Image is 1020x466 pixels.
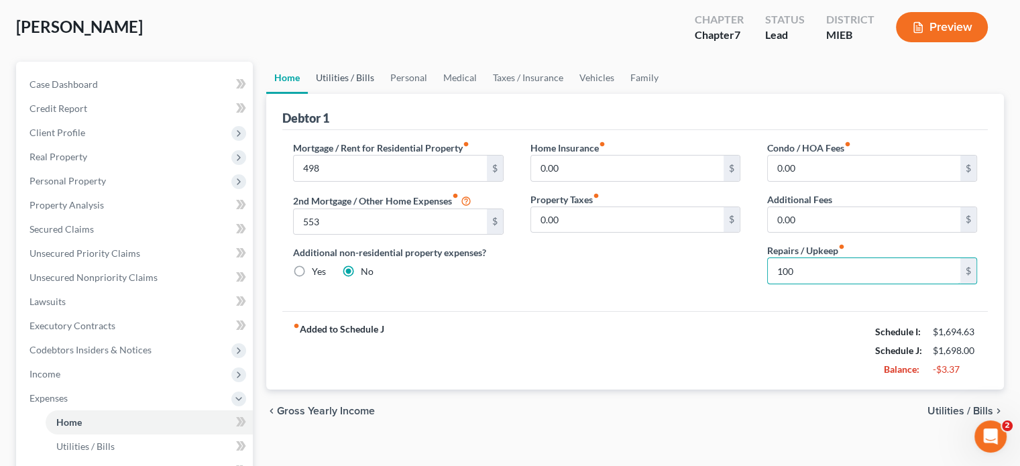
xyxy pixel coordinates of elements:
a: Utilities / Bills [308,62,382,94]
label: No [361,265,374,278]
label: Mortgage / Rent for Residential Property [293,141,469,155]
div: $1,698.00 [933,344,977,357]
a: Medical [435,62,485,94]
div: District [826,12,874,27]
i: chevron_left [266,406,277,416]
label: 2nd Mortgage / Other Home Expenses [293,192,471,209]
a: Unsecured Priority Claims [19,241,253,266]
label: Additional non-residential property expenses? [293,245,503,259]
div: Chapter [695,12,744,27]
label: Yes [312,265,326,278]
a: Executory Contracts [19,314,253,338]
label: Repairs / Upkeep [767,243,845,257]
div: Chapter [695,27,744,43]
span: Real Property [30,151,87,162]
i: fiber_manual_record [844,141,851,148]
button: chevron_left Gross Yearly Income [266,406,375,416]
a: Credit Report [19,97,253,121]
button: Preview [896,12,988,42]
a: Case Dashboard [19,72,253,97]
a: Vehicles [571,62,622,94]
div: $ [724,207,740,233]
strong: Schedule J: [875,345,922,356]
span: [PERSON_NAME] [16,17,143,36]
input: -- [768,156,960,181]
div: Debtor 1 [282,110,329,126]
input: -- [768,207,960,233]
input: -- [294,156,486,181]
span: 7 [734,28,740,41]
div: Status [765,12,805,27]
button: Utilities / Bills chevron_right [927,406,1004,416]
i: fiber_manual_record [463,141,469,148]
label: Condo / HOA Fees [767,141,851,155]
label: Additional Fees [767,192,832,207]
span: Property Analysis [30,199,104,211]
span: Codebtors Insiders & Notices [30,344,152,355]
span: Utilities / Bills [927,406,993,416]
strong: Added to Schedule J [293,323,384,379]
a: Property Analysis [19,193,253,217]
input: -- [768,258,960,284]
input: -- [531,207,724,233]
span: Expenses [30,392,68,404]
div: -$3.37 [933,363,977,376]
span: Secured Claims [30,223,94,235]
div: MIEB [826,27,874,43]
span: Home [56,416,82,428]
span: Utilities / Bills [56,441,115,452]
span: Personal Property [30,175,106,186]
a: Unsecured Nonpriority Claims [19,266,253,290]
span: Case Dashboard [30,78,98,90]
label: Property Taxes [530,192,600,207]
i: fiber_manual_record [593,192,600,199]
span: Client Profile [30,127,85,138]
span: Unsecured Priority Claims [30,247,140,259]
div: $ [487,156,503,181]
span: Gross Yearly Income [277,406,375,416]
input: -- [531,156,724,181]
i: fiber_manual_record [452,192,459,199]
i: fiber_manual_record [293,323,300,329]
span: Lawsuits [30,296,66,307]
div: $ [960,258,976,284]
span: Unsecured Nonpriority Claims [30,272,158,283]
label: Home Insurance [530,141,606,155]
input: -- [294,209,486,235]
div: $ [960,156,976,181]
a: Taxes / Insurance [485,62,571,94]
a: Utilities / Bills [46,434,253,459]
a: Family [622,62,667,94]
a: Lawsuits [19,290,253,314]
a: Secured Claims [19,217,253,241]
iframe: Intercom live chat [974,420,1007,453]
a: Personal [382,62,435,94]
span: Executory Contracts [30,320,115,331]
div: $ [960,207,976,233]
span: Income [30,368,60,380]
div: Lead [765,27,805,43]
i: fiber_manual_record [599,141,606,148]
a: Home [266,62,308,94]
i: chevron_right [993,406,1004,416]
strong: Schedule I: [875,326,921,337]
i: fiber_manual_record [838,243,845,250]
strong: Balance: [884,363,919,375]
div: $ [487,209,503,235]
div: $ [724,156,740,181]
div: $1,694.63 [933,325,977,339]
span: Credit Report [30,103,87,114]
a: Home [46,410,253,434]
span: 2 [1002,420,1013,431]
